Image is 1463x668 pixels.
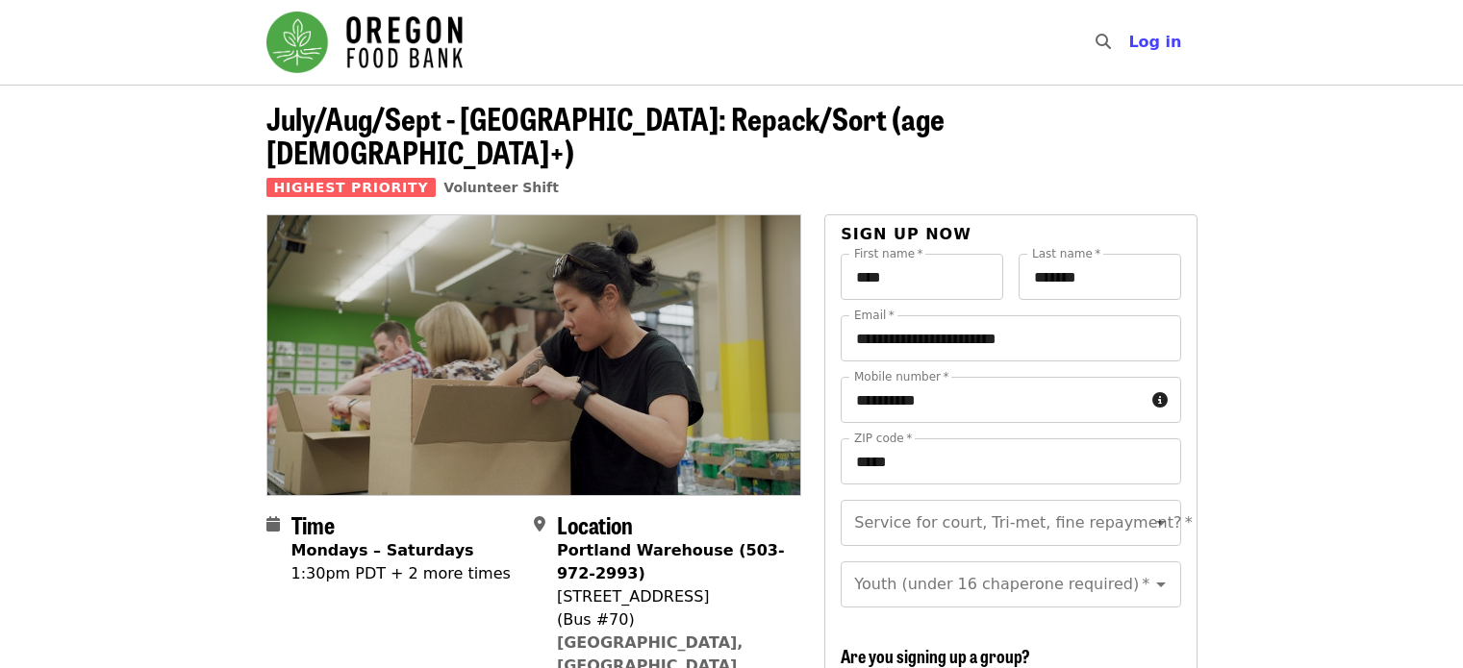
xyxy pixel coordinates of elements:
[1096,33,1111,51] i: search icon
[267,215,801,494] img: July/Aug/Sept - Portland: Repack/Sort (age 8+) organized by Oregon Food Bank
[266,178,437,197] span: Highest Priority
[854,248,923,260] label: First name
[1128,33,1181,51] span: Log in
[841,643,1030,668] span: Are you signing up a group?
[854,433,912,444] label: ZIP code
[266,95,945,174] span: July/Aug/Sept - [GEOGRAPHIC_DATA]: Repack/Sort (age [DEMOGRAPHIC_DATA]+)
[1113,23,1197,62] button: Log in
[291,562,511,585] div: 1:30pm PDT + 2 more times
[1019,254,1181,300] input: Last name
[1032,248,1100,260] label: Last name
[266,12,463,73] img: Oregon Food Bank - Home
[1148,509,1174,536] button: Open
[291,507,335,541] span: Time
[854,309,895,321] label: Email
[841,438,1180,484] input: ZIP code
[557,507,633,541] span: Location
[854,371,948,383] label: Mobile number
[443,180,559,195] a: Volunteer Shift
[266,515,280,533] i: calendar icon
[534,515,545,533] i: map-marker-alt icon
[557,608,786,631] div: (Bus #70)
[841,225,971,243] span: Sign up now
[557,541,785,582] strong: Portland Warehouse (503-972-2993)
[841,254,1003,300] input: First name
[841,377,1144,423] input: Mobile number
[1122,19,1138,65] input: Search
[841,315,1180,361] input: Email
[291,541,474,559] strong: Mondays – Saturdays
[1148,571,1174,598] button: Open
[557,585,786,608] div: [STREET_ADDRESS]
[1152,391,1168,409] i: circle-info icon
